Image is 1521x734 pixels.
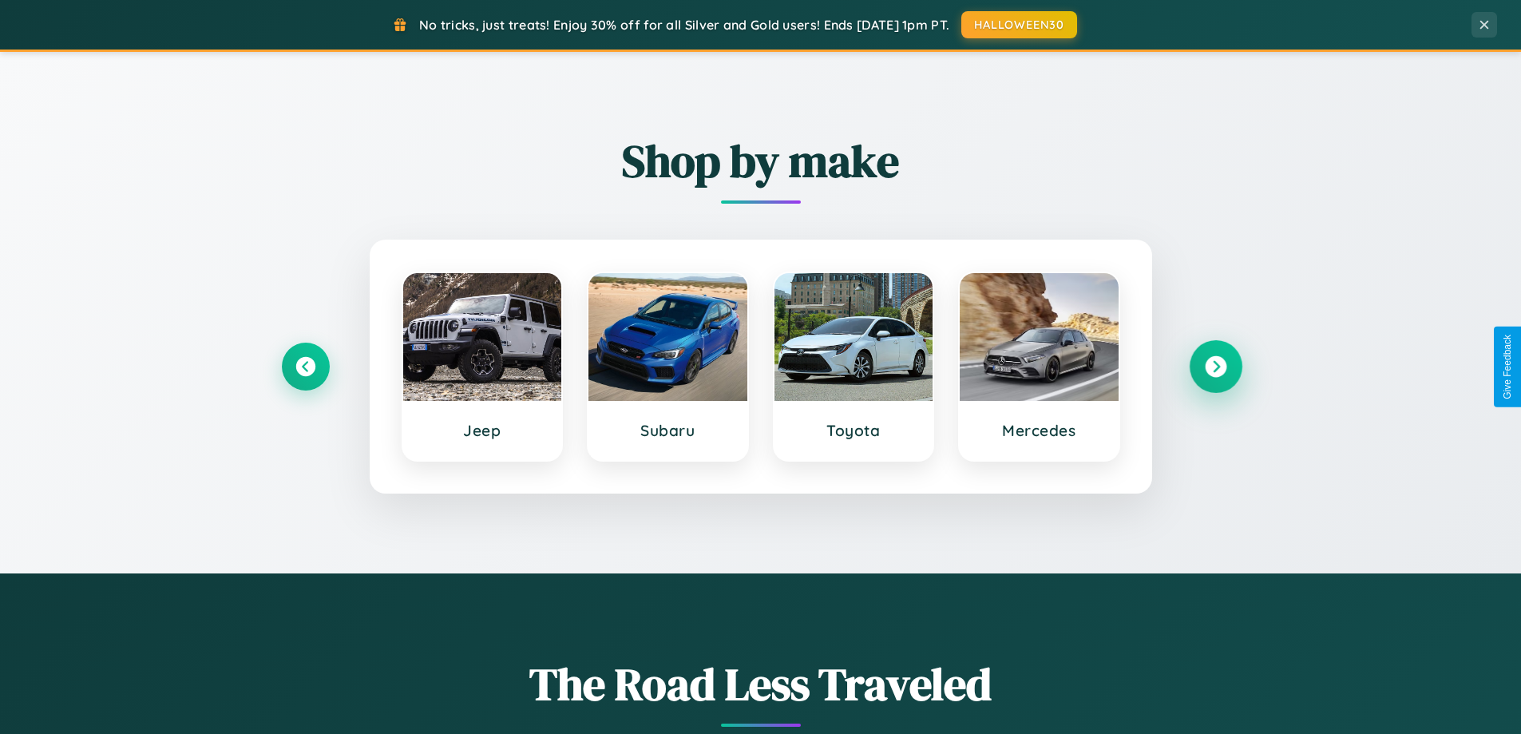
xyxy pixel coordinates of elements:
div: Give Feedback [1502,335,1513,399]
h1: The Road Less Traveled [282,653,1240,715]
h3: Mercedes [976,421,1103,440]
h3: Toyota [790,421,917,440]
h3: Subaru [604,421,731,440]
button: HALLOWEEN30 [961,11,1077,38]
span: No tricks, just treats! Enjoy 30% off for all Silver and Gold users! Ends [DATE] 1pm PT. [419,17,949,33]
h2: Shop by make [282,130,1240,192]
h3: Jeep [419,421,546,440]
